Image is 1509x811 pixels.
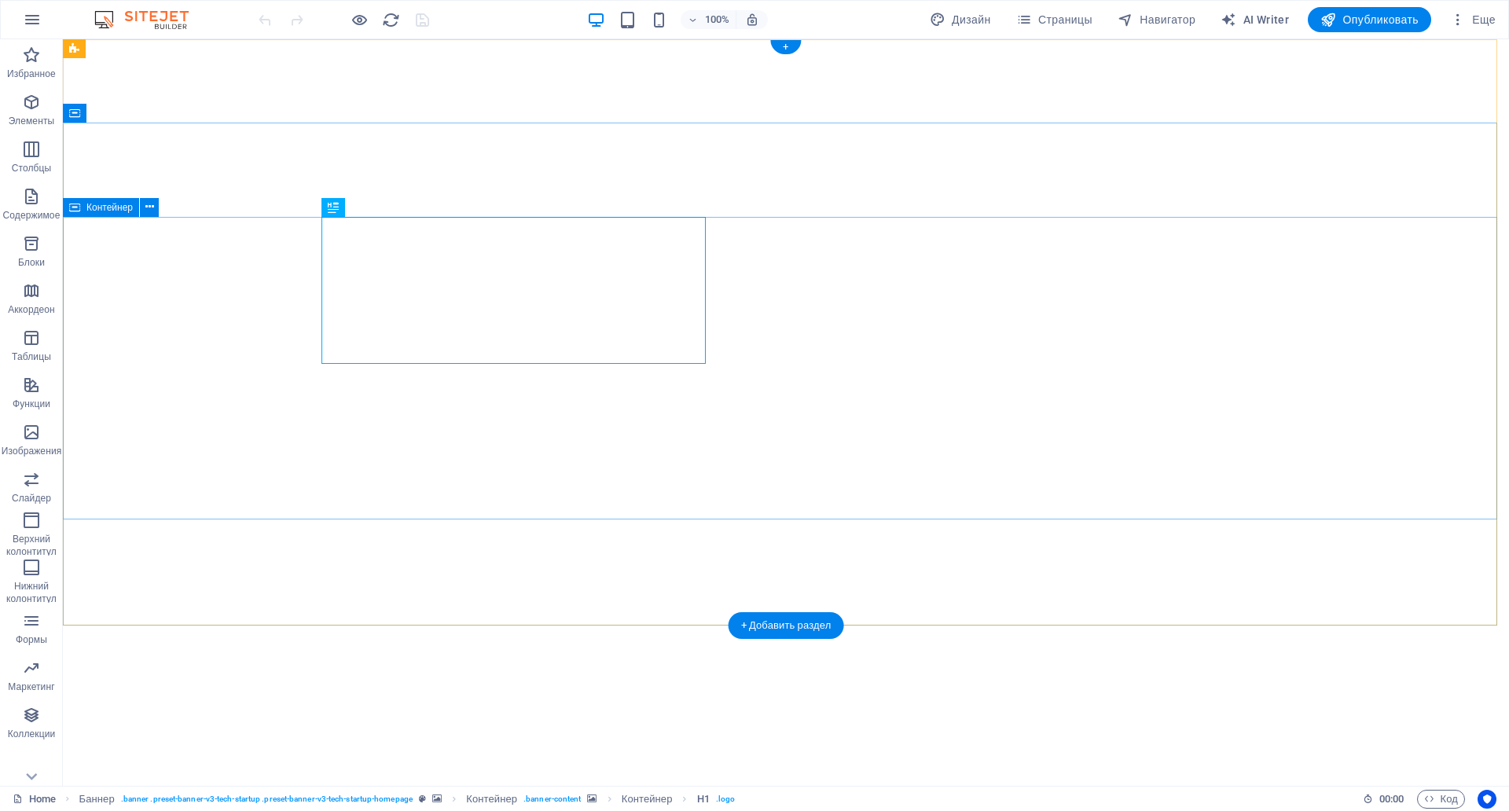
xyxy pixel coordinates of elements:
p: Аккордеон [8,303,55,316]
p: Таблицы [12,350,51,363]
nav: breadcrumb [79,790,736,809]
span: Навигатор [1118,12,1195,28]
i: Этот элемент включает фон [587,794,597,803]
button: Опубликовать [1308,7,1431,32]
div: + [770,40,801,54]
button: Usercentrics [1478,790,1496,809]
h6: 100% [704,10,729,29]
span: Страницы [1016,12,1092,28]
button: reload [381,10,400,29]
div: Дизайн (Ctrl+Alt+Y) [923,7,997,32]
button: Еще [1444,7,1502,32]
span: Щелкните, чтобы выбрать. Дважды щелкните, чтобы изменить [622,790,673,809]
a: Щелкните для отмены выбора. Дважды щелкните, чтобы открыть Страницы [13,790,56,809]
button: Дизайн [923,7,997,32]
button: AI Writer [1214,7,1295,32]
p: Маркетинг [8,681,54,693]
i: Этот элемент является настраиваемым пресетом [419,794,426,803]
span: Контейнер [86,203,133,212]
img: Editor Logo [90,10,208,29]
span: Щелкните, чтобы выбрать. Дважды щелкните, чтобы изменить [697,790,710,809]
i: Перезагрузить страницу [382,11,400,29]
p: Избранное [7,68,56,80]
span: AI Writer [1221,12,1289,28]
div: + Добавить раздел [729,612,844,639]
button: Навигатор [1111,7,1202,32]
h6: Время сеанса [1363,790,1404,809]
p: Элементы [9,115,54,127]
span: Щелкните, чтобы выбрать. Дважды щелкните, чтобы изменить [79,790,115,809]
span: Щелкните, чтобы выбрать. Дважды щелкните, чтобы изменить [466,790,517,809]
span: Еще [1450,12,1496,28]
span: . logo [716,790,735,809]
button: Нажмите здесь, чтобы выйти из режима предварительного просмотра и продолжить редактирование [350,10,369,29]
p: Столбцы [12,162,52,174]
i: Этот элемент включает фон [432,794,442,803]
p: Формы [16,633,47,646]
p: Слайдер [12,492,51,505]
span: . banner .preset-banner-v3-tech-startup .preset-banner-v3-tech-startup-homepage [121,790,413,809]
p: Содержимое [3,209,61,222]
p: Функции [13,398,50,410]
span: Опубликовать [1320,12,1419,28]
p: Коллекции [8,728,56,740]
span: 00 00 [1379,790,1404,809]
p: Изображения [2,445,62,457]
span: Дизайн [930,12,991,28]
button: 100% [681,10,736,29]
i: При изменении размера уровень масштабирования подстраивается автоматически в соответствии с выбра... [745,13,759,27]
span: : [1390,793,1393,805]
button: Код [1417,790,1465,809]
p: Блоки [18,256,45,269]
span: Код [1424,790,1458,809]
span: . banner-content [523,790,581,809]
button: Страницы [1010,7,1099,32]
